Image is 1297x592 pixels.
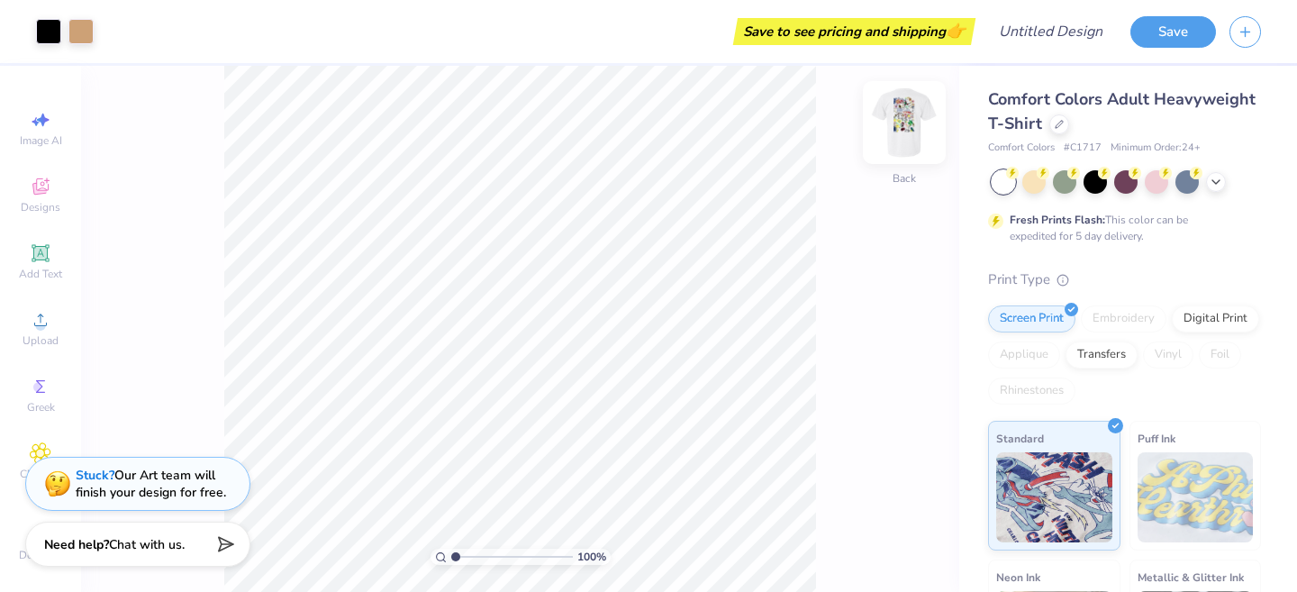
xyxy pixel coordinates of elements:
[1172,305,1259,332] div: Digital Print
[1143,342,1193,369] div: Vinyl
[988,141,1055,156] span: Comfort Colors
[996,452,1112,542] img: Standard
[988,305,1075,332] div: Screen Print
[996,429,1044,448] span: Standard
[1199,342,1241,369] div: Foil
[1138,568,1244,587] span: Metallic & Glitter Ink
[996,568,1040,587] span: Neon Ink
[988,88,1256,134] span: Comfort Colors Adult Heavyweight T-Shirt
[738,18,971,45] div: Save to see pricing and shipping
[1010,213,1105,227] strong: Fresh Prints Flash:
[44,536,109,553] strong: Need help?
[23,333,59,348] span: Upload
[76,467,114,484] strong: Stuck?
[1138,429,1175,448] span: Puff Ink
[9,467,72,496] span: Clipart & logos
[1130,16,1216,48] button: Save
[577,549,606,565] span: 100 %
[21,200,60,214] span: Designs
[1064,141,1102,156] span: # C1717
[20,133,62,148] span: Image AI
[109,536,185,553] span: Chat with us.
[19,548,62,562] span: Decorate
[76,467,226,501] div: Our Art team will finish your design for free.
[1081,305,1166,332] div: Embroidery
[984,14,1117,50] input: Untitled Design
[27,400,55,414] span: Greek
[988,378,1075,405] div: Rhinestones
[19,267,62,281] span: Add Text
[868,87,940,159] img: Back
[1138,452,1254,542] img: Puff Ink
[946,20,966,41] span: 👉
[1010,212,1231,244] div: This color can be expedited for 5 day delivery.
[988,269,1261,290] div: Print Type
[893,170,916,187] div: Back
[1111,141,1201,156] span: Minimum Order: 24 +
[1066,342,1138,369] div: Transfers
[988,342,1060,369] div: Applique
